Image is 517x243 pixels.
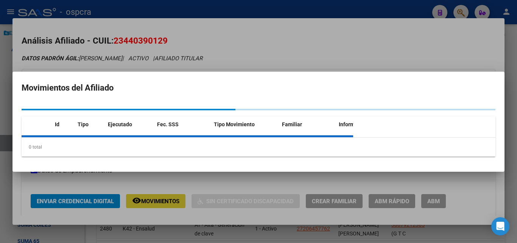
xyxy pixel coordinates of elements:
[157,121,179,127] span: Fec. SSS
[75,116,105,133] datatable-header-cell: Tipo
[214,121,255,127] span: Tipo Movimiento
[22,138,495,157] div: 0 total
[52,116,75,133] datatable-header-cell: Id
[154,116,211,133] datatable-header-cell: Fec. SSS
[105,116,154,133] datatable-header-cell: Ejecutado
[22,81,495,95] h2: Movimientos del Afiliado
[55,121,59,127] span: Id
[339,121,377,127] span: Informable SSS
[336,116,392,133] datatable-header-cell: Informable SSS
[78,121,89,127] span: Tipo
[491,217,509,235] div: Open Intercom Messenger
[108,121,132,127] span: Ejecutado
[282,121,302,127] span: Familiar
[211,116,279,133] datatable-header-cell: Tipo Movimiento
[279,116,336,133] datatable-header-cell: Familiar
